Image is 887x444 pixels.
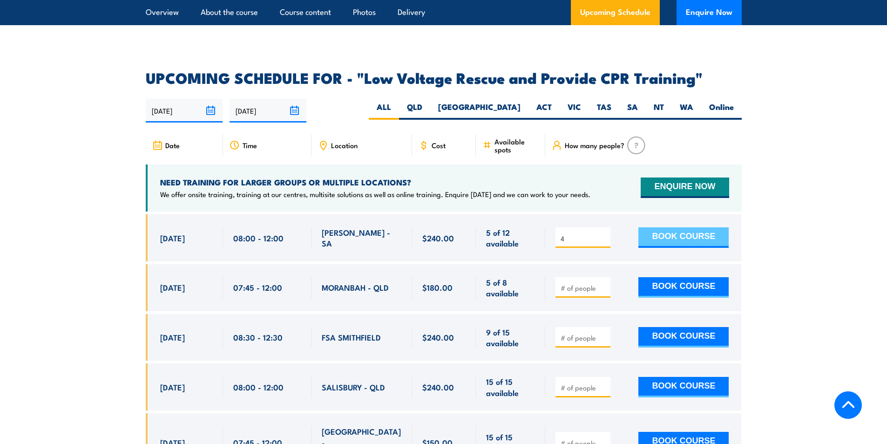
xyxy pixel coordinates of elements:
span: [DATE] [160,232,185,243]
button: BOOK COURSE [638,327,729,348]
label: VIC [560,102,589,120]
span: FSA SMITHFIELD [322,332,381,342]
label: QLD [399,102,430,120]
label: TAS [589,102,619,120]
label: [GEOGRAPHIC_DATA] [430,102,528,120]
button: BOOK COURSE [638,277,729,298]
span: $180.00 [422,282,453,293]
span: [DATE] [160,332,185,342]
h4: NEED TRAINING FOR LARGER GROUPS OR MULTIPLE LOCATIONS? [160,177,590,187]
input: # of people [561,234,607,243]
input: From date [146,99,223,123]
span: 08:30 - 12:30 [233,332,283,342]
p: We offer onsite training, training at our centres, multisite solutions as well as online training... [160,190,590,199]
span: Location [331,141,358,149]
span: Date [165,141,180,149]
span: 5 of 12 available [486,227,535,249]
span: [PERSON_NAME] - SA [322,227,402,249]
label: ACT [528,102,560,120]
label: Online [701,102,742,120]
span: 08:00 - 12:00 [233,382,284,392]
input: To date [230,99,306,123]
label: WA [672,102,701,120]
span: $240.00 [422,332,454,342]
span: [DATE] [160,282,185,293]
span: 15 of 15 available [486,376,535,398]
span: 9 of 15 available [486,327,535,348]
label: ALL [369,102,399,120]
span: 5 of 8 available [486,277,535,299]
h2: UPCOMING SCHEDULE FOR - "Low Voltage Rescue and Provide CPR Training" [146,71,742,84]
span: Time [243,141,257,149]
span: $240.00 [422,232,454,243]
span: Cost [432,141,446,149]
span: [DATE] [160,382,185,392]
span: 07:45 - 12:00 [233,282,282,293]
span: 08:00 - 12:00 [233,232,284,243]
label: SA [619,102,646,120]
span: Available spots [494,137,539,153]
span: MORANBAH - QLD [322,282,389,293]
label: NT [646,102,672,120]
input: # of people [561,283,607,293]
input: # of people [561,333,607,342]
button: BOOK COURSE [638,377,729,397]
span: $240.00 [422,382,454,392]
input: # of people [561,383,607,392]
span: How many people? [565,141,624,149]
span: SALISBURY - QLD [322,382,385,392]
button: ENQUIRE NOW [641,178,729,198]
button: BOOK COURSE [638,227,729,248]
